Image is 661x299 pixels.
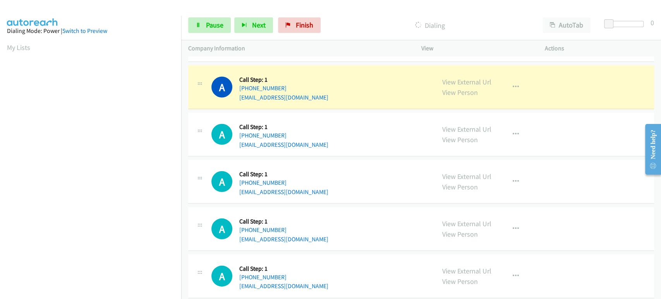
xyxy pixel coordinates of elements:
a: [PHONE_NUMBER] [239,226,287,234]
a: [PHONE_NUMBER] [239,273,287,281]
a: View Person [442,230,478,239]
a: [EMAIL_ADDRESS][DOMAIN_NAME] [239,141,328,148]
a: View External Url [442,219,491,228]
a: View External Url [442,125,491,134]
h5: Call Step: 1 [239,218,328,225]
p: Dialing [331,20,529,31]
a: View Person [442,135,478,144]
a: [PHONE_NUMBER] [239,179,287,186]
h5: Call Step: 1 [239,123,328,131]
a: View Person [442,277,478,286]
p: Actions [544,44,654,53]
p: View [421,44,531,53]
button: AutoTab [543,17,591,33]
div: The call is yet to be attempted [211,171,232,192]
div: Dialing Mode: Power | [7,26,174,36]
a: [PHONE_NUMBER] [239,132,287,139]
div: The call is yet to be attempted [211,266,232,287]
a: View Person [442,182,478,191]
a: View External Url [442,172,491,181]
a: View Person [442,88,478,97]
a: View External Url [442,77,491,86]
a: [EMAIL_ADDRESS][DOMAIN_NAME] [239,282,328,290]
iframe: Resource Center [639,119,661,180]
span: Finish [296,21,313,29]
a: [EMAIL_ADDRESS][DOMAIN_NAME] [239,235,328,243]
span: Pause [206,21,223,29]
a: My Lists [7,43,30,52]
a: [EMAIL_ADDRESS][DOMAIN_NAME] [239,94,328,101]
h1: A [211,77,232,98]
a: Finish [278,17,321,33]
h5: Call Step: 1 [239,265,328,273]
h1: A [211,124,232,145]
div: The call is yet to be attempted [211,124,232,145]
a: View External Url [442,266,491,275]
a: Switch to Preview [62,27,107,34]
h1: A [211,171,232,192]
div: The call is yet to be attempted [211,218,232,239]
div: Delay between calls (in seconds) [608,21,644,27]
div: 0 [651,17,654,28]
h1: A [211,266,232,287]
h5: Call Step: 1 [239,170,328,178]
span: Next [252,21,266,29]
a: Pause [188,17,231,33]
h1: A [211,218,232,239]
a: [EMAIL_ADDRESS][DOMAIN_NAME] [239,188,328,196]
h5: Call Step: 1 [239,76,328,84]
button: Next [234,17,273,33]
p: Company Information [188,44,407,53]
a: [PHONE_NUMBER] [239,84,287,92]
